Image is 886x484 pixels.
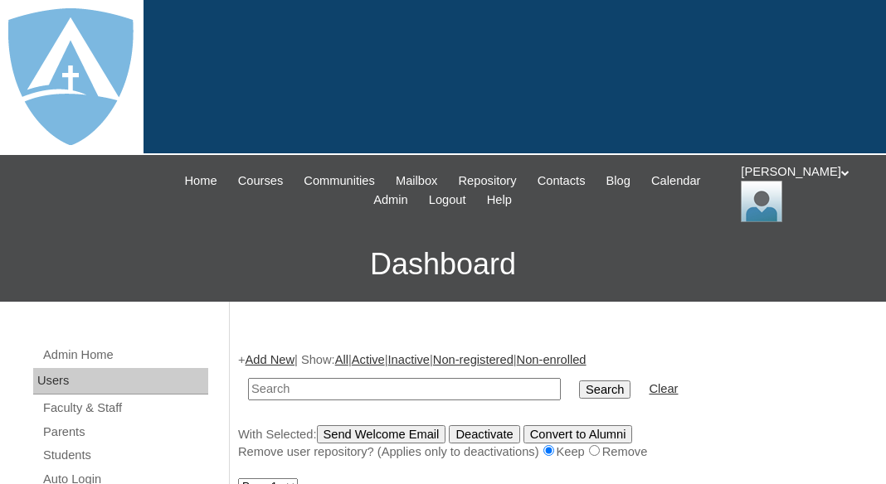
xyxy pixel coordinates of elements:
span: Mailbox [396,172,438,191]
a: Home [176,172,225,191]
a: Parents [41,422,208,443]
a: Help [479,191,520,210]
input: Search [248,378,561,400]
input: Convert to Alumni [523,425,633,443]
a: Communities [295,172,383,191]
span: Communities [304,172,375,191]
div: With Selected: [238,425,869,461]
span: Calendar [651,172,700,191]
span: Courses [238,172,284,191]
span: Admin [373,191,408,210]
a: Mailbox [387,172,446,191]
a: Faculty & Staff [41,398,208,419]
a: Non-enrolled [517,353,587,366]
input: Send Welcome Email [317,425,446,443]
a: Admin [365,191,416,210]
a: Students [41,445,208,466]
a: Clear [649,382,678,395]
a: Contacts [529,172,594,191]
a: Inactive [388,353,431,366]
a: Non-registered [433,353,514,366]
input: Search [579,380,630,399]
span: Home [184,172,217,191]
div: Users [33,368,208,394]
span: Help [487,191,512,210]
div: Remove user repository? (Applies only to deactivations) Keep Remove [238,443,869,461]
a: Repository [450,172,525,191]
a: Logout [421,191,475,210]
a: Blog [598,172,639,191]
a: Calendar [643,172,708,191]
a: Courses [230,172,292,191]
div: + | Show: | | | | [238,351,869,461]
span: Logout [429,191,466,210]
a: Admin Home [41,345,208,365]
span: Blog [606,172,630,191]
div: [PERSON_NAME] [741,163,869,222]
a: All [335,353,348,366]
img: Thomas Lambert [741,181,782,222]
a: Add New [246,353,295,366]
span: Repository [459,172,517,191]
a: Active [352,353,385,366]
span: Contacts [538,172,586,191]
h3: Dashboard [8,227,878,302]
img: logo-white.png [8,8,134,145]
input: Deactivate [449,425,519,443]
